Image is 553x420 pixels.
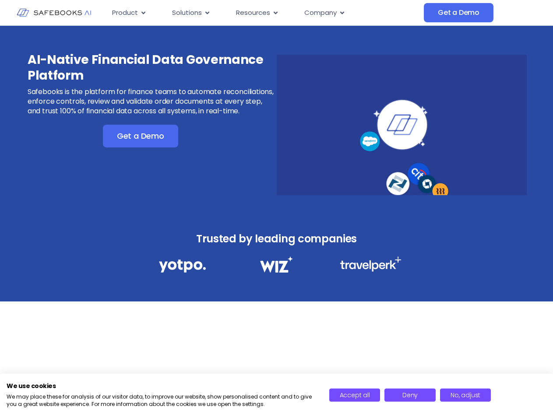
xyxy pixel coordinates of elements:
[451,391,480,399] span: No, adjust
[304,8,337,18] span: Company
[7,393,316,408] p: We may place these for analysis of our visitor data, to improve our website, show personalised co...
[424,3,493,22] a: Get a Demo
[236,8,270,18] span: Resources
[103,125,178,147] a: Get a Demo
[28,52,275,84] h3: AI-Native Financial Data Governance Platform
[438,8,479,17] span: Get a Demo
[105,4,424,21] div: Menu Toggle
[172,8,202,18] span: Solutions
[440,388,491,402] button: Adjust cookie preferences
[7,382,316,390] h2: We use cookies
[28,87,275,116] p: Safebooks is the platform for finance teams to automate reconciliations, enforce controls, review...
[329,388,380,402] button: Accept all cookies
[256,256,297,273] img: Financial Data Governance 2
[117,132,164,140] span: Get a Demo
[159,256,206,275] img: Financial Data Governance 1
[402,391,418,399] span: Deny
[140,230,414,248] h3: Trusted by leading companies
[340,256,402,272] img: Financial Data Governance 3
[105,4,424,21] nav: Menu
[340,391,370,399] span: Accept all
[384,388,436,402] button: Deny all cookies
[112,8,138,18] span: Product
